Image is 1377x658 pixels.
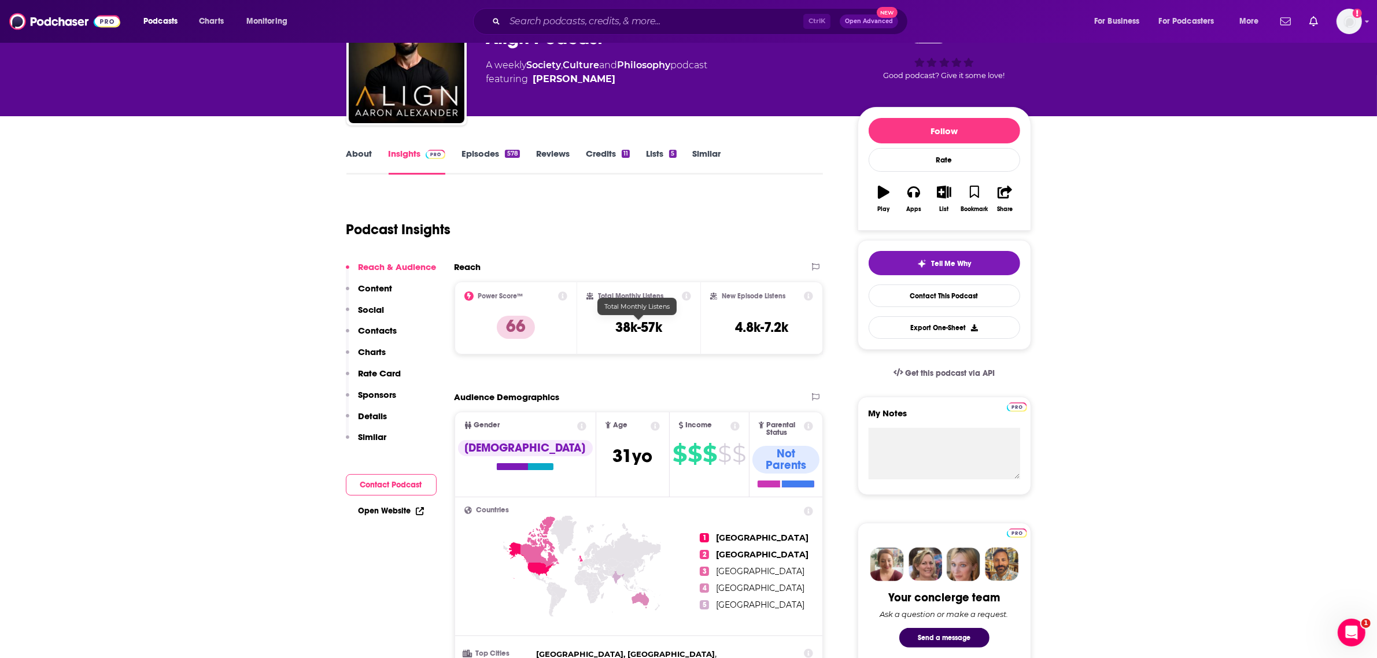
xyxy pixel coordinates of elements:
input: Search podcasts, credits, & more... [505,12,803,31]
div: Rate [869,148,1020,172]
a: Lists5 [646,148,676,175]
span: New [877,7,898,18]
a: Similar [693,148,721,175]
button: Sponsors [346,389,397,411]
div: Ask a question or make a request. [880,609,1009,619]
span: For Business [1094,13,1140,29]
span: Income [686,422,713,429]
p: Contacts [359,325,397,336]
button: Apps [899,178,929,220]
span: 1 [700,533,709,542]
span: [GEOGRAPHIC_DATA] [716,600,804,610]
button: Contact Podcast [346,474,437,496]
a: Show notifications dropdown [1305,12,1323,31]
span: $ [718,445,731,463]
button: Rate Card [346,368,401,389]
a: Charts [191,12,231,31]
a: Philosophy [618,60,671,71]
h2: Power Score™ [478,292,523,300]
div: Bookmark [961,206,988,213]
div: Not Parents [752,446,820,474]
button: Bookmark [959,178,990,220]
span: For Podcasters [1159,13,1214,29]
button: Play [869,178,899,220]
span: Tell Me Why [931,259,971,268]
h3: 4.8k-7.2k [735,319,788,336]
button: Show profile menu [1337,9,1362,34]
a: Get this podcast via API [884,359,1005,387]
span: 4 [700,583,709,593]
p: Similar [359,431,387,442]
span: $ [703,445,717,463]
h3: 38k-57k [615,319,662,336]
span: Get this podcast via API [905,368,995,378]
span: [GEOGRAPHIC_DATA] [716,566,804,576]
button: Share [990,178,1020,220]
span: $ [688,445,702,463]
button: Similar [346,431,387,453]
p: Details [359,411,387,422]
div: 5 [669,150,676,158]
span: Monitoring [246,13,287,29]
a: Credits11 [586,148,630,175]
button: Details [346,411,387,432]
img: Podchaser Pro [1007,528,1027,538]
div: [DEMOGRAPHIC_DATA] [458,440,593,456]
a: Episodes578 [462,148,519,175]
a: Open Website [359,506,424,516]
button: open menu [135,12,193,31]
button: Reach & Audience [346,261,437,283]
div: Play [877,206,889,213]
span: [GEOGRAPHIC_DATA] [716,583,804,593]
button: Export One-Sheet [869,316,1020,339]
a: Reviews [536,148,570,175]
a: Aaron Alexander [533,72,616,86]
span: Gender [474,422,500,429]
p: Content [359,283,393,294]
span: Parental Status [766,422,802,437]
span: 1 [1361,619,1371,628]
div: Your concierge team [888,590,1000,605]
p: Sponsors [359,389,397,400]
span: Logged in as gabrielle.gantz [1337,9,1362,34]
p: Social [359,304,385,315]
a: Podchaser - Follow, Share and Rate Podcasts [9,10,120,32]
a: Society [527,60,562,71]
span: 3 [700,567,709,576]
a: Contact This Podcast [869,284,1020,307]
span: [GEOGRAPHIC_DATA] [716,549,809,560]
img: Podchaser Pro [1007,402,1027,412]
a: About [346,148,372,175]
span: $ [732,445,745,463]
span: and [600,60,618,71]
span: 31 yo [612,445,652,467]
button: Social [346,304,385,326]
button: Open AdvancedNew [840,14,898,28]
button: open menu [1086,12,1154,31]
iframe: Intercom live chat [1338,619,1365,646]
img: tell me why sparkle [917,259,926,268]
div: 11 [622,150,630,158]
span: Age [613,422,627,429]
img: User Profile [1337,9,1362,34]
div: Apps [906,206,921,213]
h2: Reach [455,261,481,272]
button: tell me why sparkleTell Me Why [869,251,1020,275]
label: My Notes [869,408,1020,428]
img: Align Podcast [349,8,464,123]
span: Countries [477,507,510,514]
p: Reach & Audience [359,261,437,272]
button: Send a message [899,628,990,648]
h2: Audience Demographics [455,391,560,402]
span: Open Advanced [845,19,893,24]
div: List [940,206,949,213]
h2: Total Monthly Listens [598,292,663,300]
button: open menu [238,12,302,31]
svg: Add a profile image [1353,9,1362,18]
span: Good podcast? Give it some love! [884,71,1005,80]
div: 66Good podcast? Give it some love! [858,16,1031,87]
h2: New Episode Listens [722,292,785,300]
h1: Podcast Insights [346,221,451,238]
p: 66 [497,316,535,339]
